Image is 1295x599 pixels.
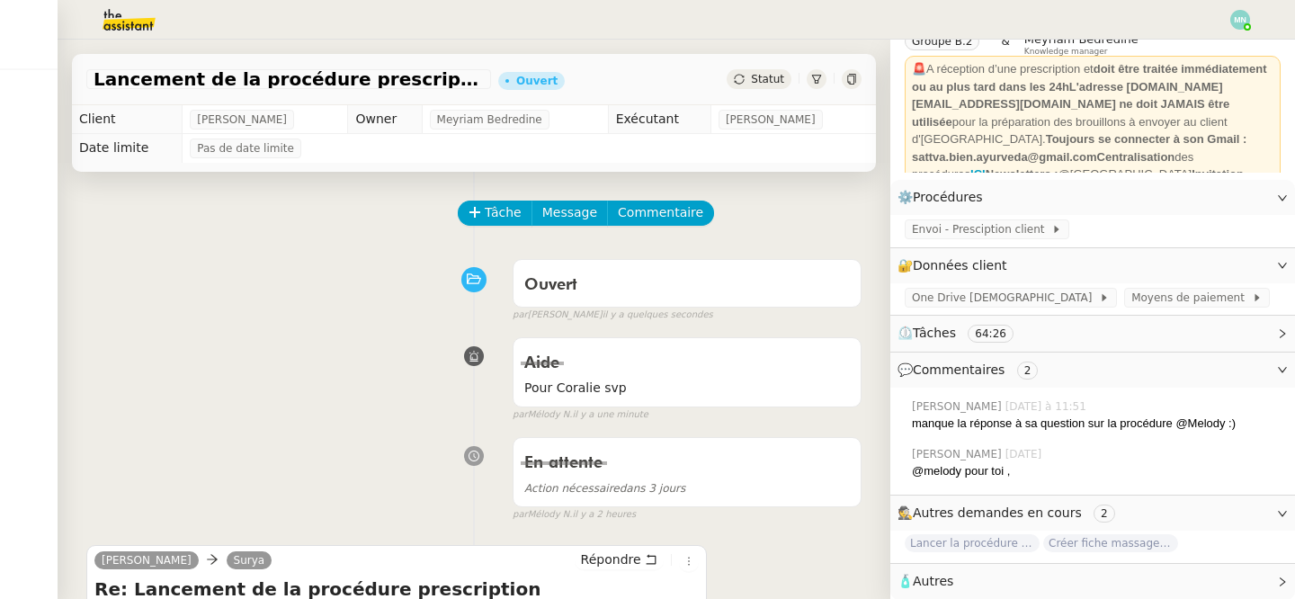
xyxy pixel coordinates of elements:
span: Pas de date limite [197,139,294,157]
button: Commentaire [607,201,714,226]
span: par [513,507,528,523]
div: 🕵️Autres demandes en cours 2 [890,496,1295,531]
strong: doit être traitée immédiatement ou au plus tard dans les 24h [912,62,1267,94]
button: Tâche [458,201,532,226]
span: Pour Coralie svp [524,378,850,398]
span: il y a 2 heures [572,507,636,523]
span: [PERSON_NAME] [912,398,1005,415]
span: 🚨A réception d’une prescription et [912,62,1094,76]
span: Autres [913,574,953,588]
div: manque la réponse à sa question sur la procédure @Melody :) [912,415,1281,433]
button: Message [531,201,608,226]
strong: L'adresse [DOMAIN_NAME][EMAIL_ADDRESS][DOMAIN_NAME] ne doit JAMAIS être utilisée [912,80,1229,129]
span: Ouvert [524,277,577,293]
span: Message [542,202,597,223]
span: ⏲️ [898,326,1029,340]
span: Commentaires [913,362,1005,377]
td: Client [72,105,183,134]
span: [PERSON_NAME] [197,111,287,129]
div: ⚙️Procédures [890,180,1295,215]
span: Tâches [913,326,956,340]
span: Données client [913,258,1007,273]
span: [PERSON_NAME] [912,446,1005,462]
span: dans 3 jours [524,482,685,495]
td: Exécutant [608,105,710,134]
span: Knowledge manager [1024,47,1108,57]
span: ⚙️ [898,187,991,208]
span: Commentaire [618,202,703,223]
span: Moyens de paiement [1131,289,1251,307]
div: 💬Commentaires 2 [890,353,1295,388]
div: @melody pour toi , [912,462,1281,480]
span: il y a une minute [572,407,647,423]
span: Créer fiche massages [PERSON_NAME] dans VIT [1043,534,1178,552]
div: Ouvert [516,76,558,86]
nz-tag: 2 [1094,505,1115,523]
div: 🔐Données client [890,248,1295,283]
small: [PERSON_NAME] [513,308,713,323]
img: svg [1230,10,1250,30]
span: [DATE] à 11:51 [1005,398,1090,415]
small: Mélody N. [513,507,636,523]
a: ICI [970,167,986,181]
app-user-label: Knowledge manager [1024,32,1139,56]
span: par [513,308,528,323]
span: & [1001,32,1009,56]
strong: Invitation google agenda [912,167,1244,199]
span: 🕵️ [898,505,1122,520]
button: Répondre [575,550,664,569]
span: [PERSON_NAME] [726,111,816,129]
span: Meyriam Bedredine [437,111,542,129]
span: 🧴 [898,574,953,588]
span: il y a quelques secondes [603,308,713,323]
span: Envoi - Presciption client [912,220,1051,238]
div: pour la préparation des brouillons à envoyer au client d'[GEOGRAPHIC_DATA]. des procédures @[GEOG... [912,60,1273,236]
div: 🧴Autres [890,564,1295,599]
span: En attente [524,455,603,471]
span: Surya [234,554,265,567]
td: Owner [348,105,422,134]
strong: Newsletters : [986,167,1058,181]
div: ⏲️Tâches 64:26 [890,316,1295,351]
span: Aide [524,355,559,371]
span: 💬 [898,362,1045,377]
span: Tâche [485,202,522,223]
small: Mélody N. [513,407,648,423]
span: Lancement de la procédure prescription [94,70,484,88]
span: Lancer la procédure balade [905,534,1040,552]
span: One Drive [DEMOGRAPHIC_DATA] [912,289,1099,307]
nz-tag: 64:26 [968,325,1014,343]
span: Autres demandes en cours [913,505,1082,520]
td: Date limite [72,134,183,163]
span: 🔐 [898,255,1014,276]
span: Statut [751,73,784,85]
span: Répondre [581,550,641,568]
span: par [513,407,528,423]
strong: Toujours se connecter à son Gmail : sattva.bien.ayurveda@gmail.comCentralisation [912,132,1246,164]
span: Action nécessaire [524,482,620,495]
span: [DATE] [1005,446,1046,462]
a: [PERSON_NAME] [94,552,199,568]
nz-tag: Groupe B.2 [905,32,979,50]
span: Procédures [913,190,983,204]
nz-tag: 2 [1017,362,1039,380]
